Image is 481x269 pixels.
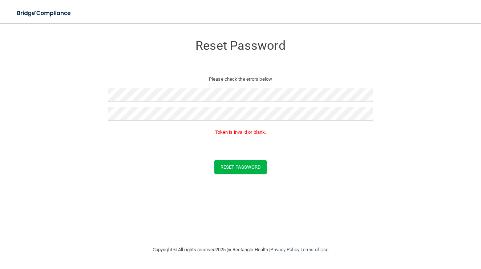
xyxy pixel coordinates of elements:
img: bridge_compliance_login_screen.278c3ca4.svg [11,6,78,21]
a: Terms of Use [300,247,328,252]
div: Copyright © All rights reserved 2025 @ Rectangle Health | | [108,238,373,261]
p: Token is invalid or blank. [108,128,373,137]
button: Reset Password [214,160,267,174]
h3: Reset Password [108,39,373,52]
a: Privacy Policy [270,247,299,252]
p: Please check the errors below [113,75,368,84]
